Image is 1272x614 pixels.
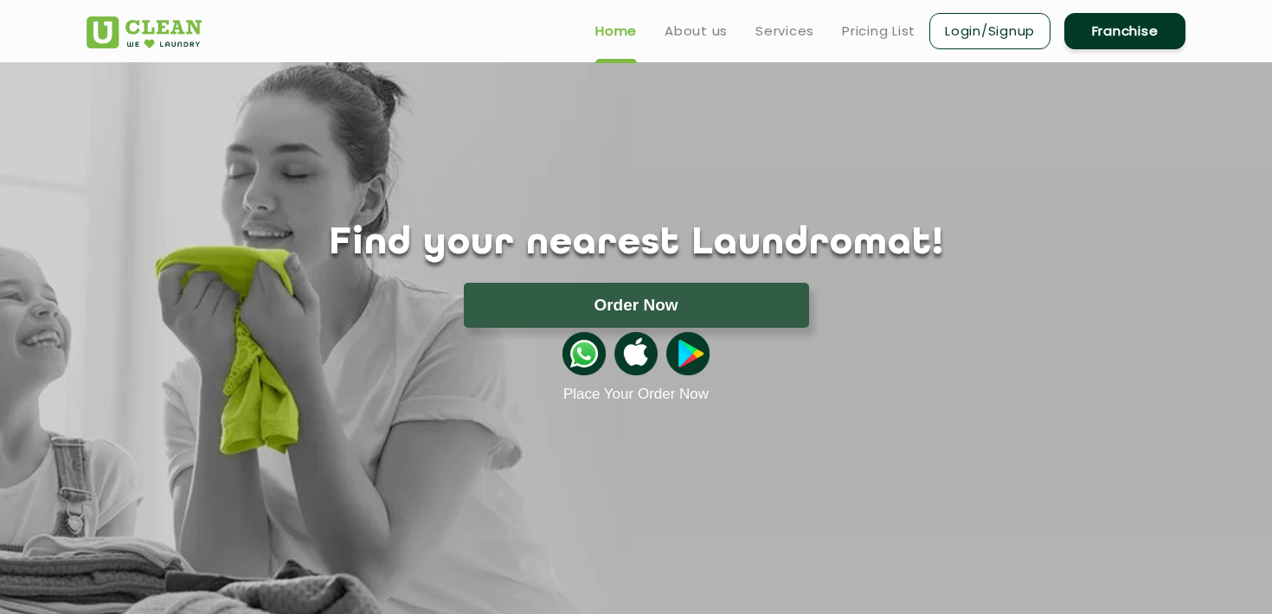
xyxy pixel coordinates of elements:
[1064,13,1185,49] a: Franchise
[464,283,809,328] button: Order Now
[842,21,915,42] a: Pricing List
[665,21,728,42] a: About us
[929,13,1050,49] a: Login/Signup
[614,332,658,375] img: apple-icon.png
[87,16,202,48] img: UClean Laundry and Dry Cleaning
[755,21,814,42] a: Services
[666,332,710,375] img: playstoreicon.png
[562,332,606,375] img: whatsappicon.png
[74,222,1198,265] h1: Find your nearest Laundromat!
[563,386,709,403] a: Place Your Order Now
[595,21,637,42] a: Home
